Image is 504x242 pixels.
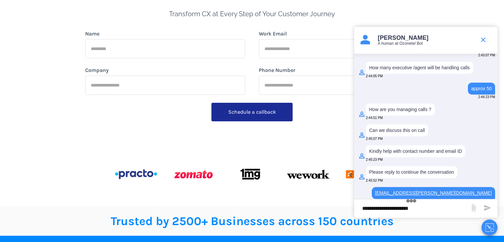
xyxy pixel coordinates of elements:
div: Kindly help with contact number and email ID [369,149,462,154]
div: approx 50 [471,86,492,91]
label: Company [85,66,109,74]
div: new-msg-input [358,203,466,214]
span: 2:44:05 PM [366,74,383,78]
p: A human at Ozonetel Bot [378,41,473,45]
span: 2:44:23 PM [478,95,495,99]
span: 2:45:07 PM [366,137,383,141]
div: Can we discuss this on call [369,128,425,133]
div: Please reply to continue the conversation [369,169,454,175]
span: 2:43:07 PM [478,53,495,57]
span: 2:44:51 PM [366,116,383,120]
button: Schedule a callback [211,103,293,121]
span: Trusted by 2500+ Businesses across 150 countries [111,214,394,228]
label: Work Email [259,30,287,38]
p: [PERSON_NAME] [378,34,473,42]
label: Name [85,30,99,38]
a: [EMAIL_ADDRESS][PERSON_NAME][DOMAIN_NAME] [375,190,492,196]
div: How many executive /agent will be handling calls [369,65,470,70]
span: 2:45:52 PM [366,179,383,182]
form: form [85,30,419,124]
span: Transform CX at Every Step of Your Customer Journey [169,10,335,18]
button: Close chat [481,219,497,235]
span: end chat or minimize [476,33,490,46]
div: How are you managing calls ? [369,107,431,112]
label: Phone Number [259,66,295,74]
span: 2:45:23 PM [366,158,383,161]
